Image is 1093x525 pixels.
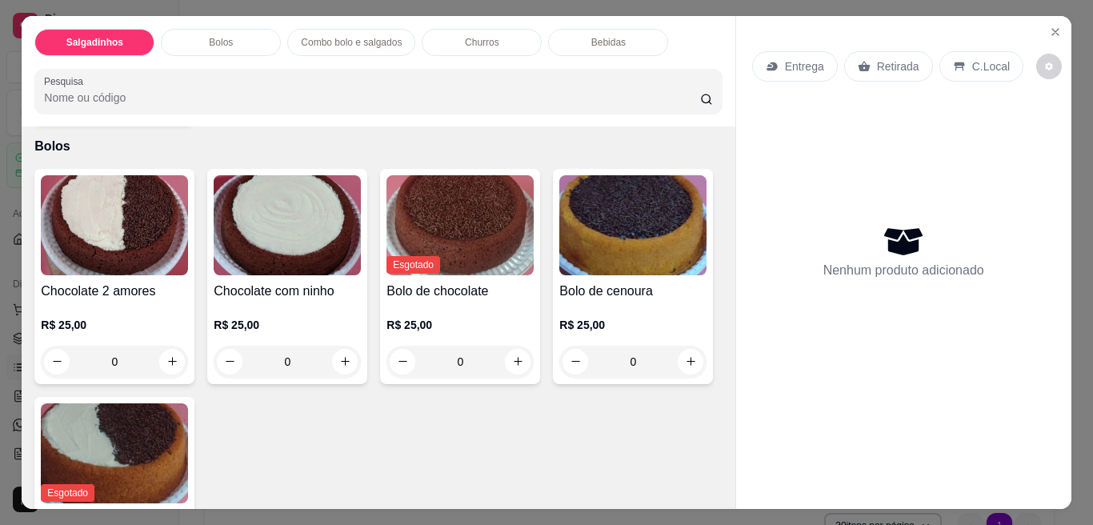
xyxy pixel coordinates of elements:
[386,317,534,333] p: R$ 25,00
[559,317,707,333] p: R$ 25,00
[44,74,89,88] label: Pesquisa
[678,349,703,375] button: increase-product-quantity
[505,349,530,375] button: increase-product-quantity
[386,282,534,301] h4: Bolo de chocolate
[1036,54,1062,79] button: decrease-product-quantity
[563,349,588,375] button: decrease-product-quantity
[44,90,700,106] input: Pesquisa
[41,403,188,503] img: product-image
[301,36,402,49] p: Combo bolo e salgados
[214,282,361,301] h4: Chocolate com ninho
[217,349,242,375] button: decrease-product-quantity
[41,175,188,275] img: product-image
[41,282,188,301] h4: Chocolate 2 amores
[591,36,626,49] p: Bebidas
[972,58,1010,74] p: C.Local
[159,349,185,375] button: increase-product-quantity
[332,349,358,375] button: increase-product-quantity
[559,175,707,275] img: product-image
[386,256,440,274] span: Esgotado
[1043,19,1068,45] button: Close
[66,36,123,49] p: Salgadinhos
[386,175,534,275] img: product-image
[823,261,984,280] p: Nenhum produto adicionado
[44,349,70,375] button: decrease-product-quantity
[214,175,361,275] img: product-image
[559,282,707,301] h4: Bolo de cenoura
[390,349,415,375] button: decrease-product-quantity
[214,317,361,333] p: R$ 25,00
[877,58,919,74] p: Retirada
[209,36,233,49] p: Bolos
[785,58,824,74] p: Entrega
[34,137,722,156] p: Bolos
[41,317,188,333] p: R$ 25,00
[41,484,94,502] span: Esgotado
[465,36,499,49] p: Churros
